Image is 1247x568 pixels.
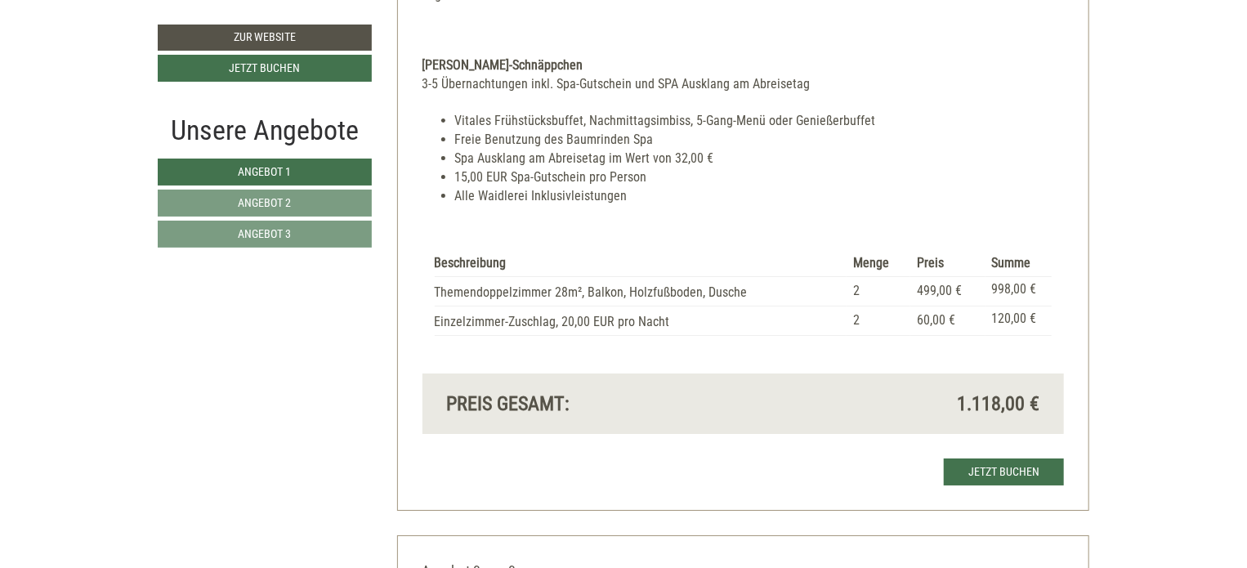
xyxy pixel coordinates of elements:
th: Summe [986,251,1052,276]
div: [PERSON_NAME]-Schnäppchen [422,56,1065,75]
span: Angebot 3 [239,227,292,240]
span: 60,00 € [917,312,955,328]
a: Jetzt buchen [158,55,372,82]
td: 998,00 € [986,277,1052,306]
li: Spa Ausklang am Abreisetag im Wert von 32,00 € [455,150,1065,168]
td: 2 [847,306,910,336]
li: Freie Benutzung des Baumrinden Spa [455,131,1065,150]
td: 2 [847,277,910,306]
li: Alle Waidlerei Inklusivleistungen [455,187,1065,206]
a: Jetzt buchen [944,458,1064,485]
td: Einzelzimmer-Zuschlag, 20,00 EUR pro Nacht [435,306,847,336]
div: 3-5 Übernachtungen inkl. Spa-Gutschein und SPA Ausklang am Abreisetag [422,75,1065,94]
div: Unsere Angebote [158,110,372,150]
li: 15,00 EUR Spa-Gutschein pro Person [455,168,1065,187]
span: Angebot 1 [239,165,292,178]
td: Themendoppelzimmer 28m², Balkon, Holzfußboden, Dusche [435,277,847,306]
td: 120,00 € [986,306,1052,336]
th: Preis [910,251,986,276]
li: Vitales Frühstücksbuffet, Nachmittagsimbiss, 5-Gang-Menü oder Genießerbuffet [455,112,1065,131]
span: Angebot 2 [239,196,292,209]
th: Menge [847,251,910,276]
div: Preis gesamt: [435,390,744,418]
th: Beschreibung [435,251,847,276]
span: 499,00 € [917,283,962,298]
span: 1.118,00 € [957,390,1039,418]
a: Zur Website [158,25,372,51]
